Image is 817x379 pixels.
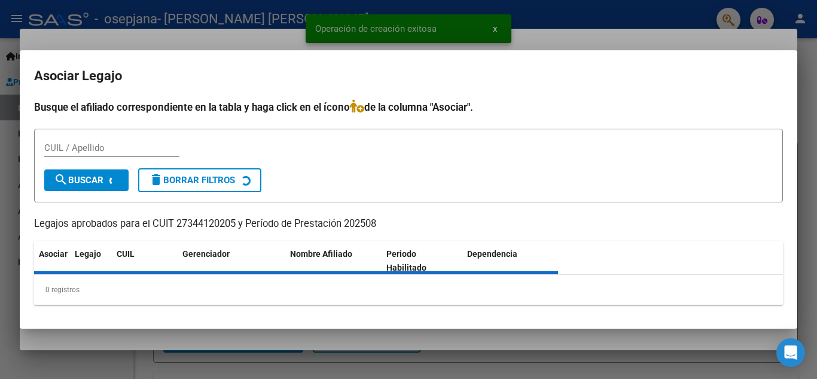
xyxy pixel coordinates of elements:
[149,175,235,186] span: Borrar Filtros
[462,241,559,281] datatable-header-cell: Dependencia
[44,169,129,191] button: Buscar
[285,241,382,281] datatable-header-cell: Nombre Afiliado
[149,172,163,187] mat-icon: delete
[54,172,68,187] mat-icon: search
[117,249,135,259] span: CUIL
[290,249,352,259] span: Nombre Afiliado
[70,241,112,281] datatable-header-cell: Legajo
[54,175,103,186] span: Buscar
[138,168,261,192] button: Borrar Filtros
[112,241,178,281] datatable-header-cell: CUIL
[182,249,230,259] span: Gerenciador
[34,217,783,232] p: Legajos aprobados para el CUIT 27344120205 y Período de Prestación 202508
[75,249,101,259] span: Legajo
[34,99,783,115] h4: Busque el afiliado correspondiente en la tabla y haga click en el ícono de la columna "Asociar".
[34,65,783,87] h2: Asociar Legajo
[386,249,426,272] span: Periodo Habilitado
[467,249,517,259] span: Dependencia
[178,241,285,281] datatable-header-cell: Gerenciador
[34,241,70,281] datatable-header-cell: Asociar
[39,249,68,259] span: Asociar
[34,275,783,305] div: 0 registros
[382,241,462,281] datatable-header-cell: Periodo Habilitado
[776,338,805,367] div: Open Intercom Messenger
